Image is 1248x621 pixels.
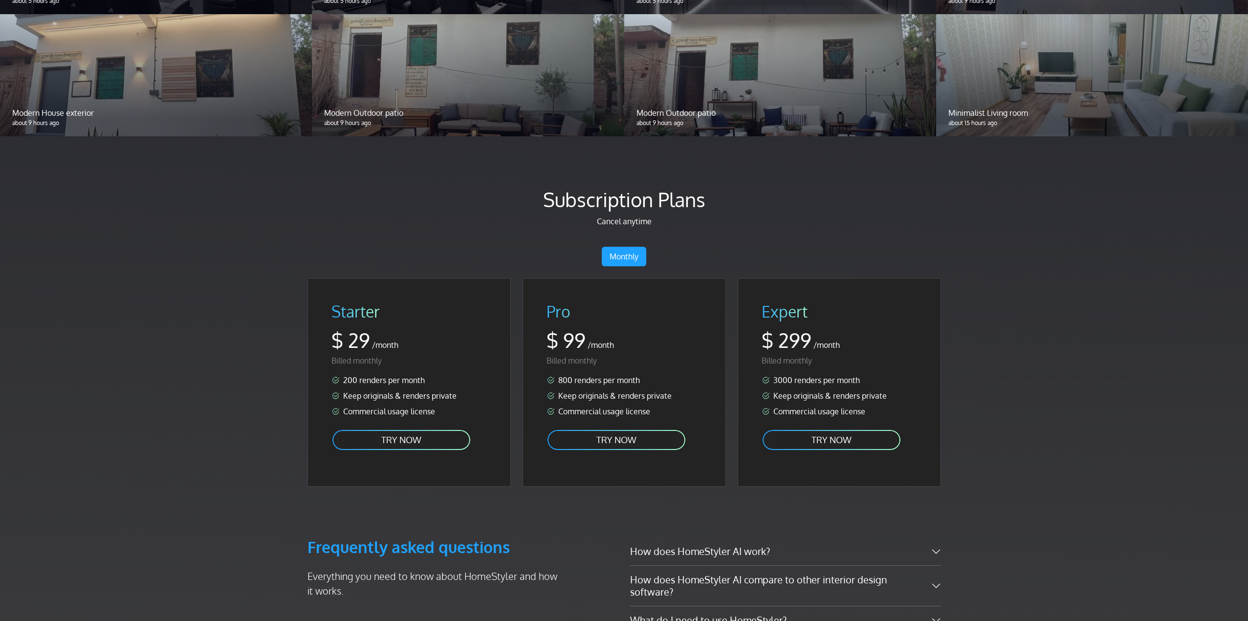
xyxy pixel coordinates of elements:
p: Modern Outdoor patio [324,107,612,119]
span: /month [588,340,614,350]
span: Billed monthly [547,356,597,365]
h3: Frequently asked questions [307,537,565,557]
li: Keep originals & renders private [331,390,487,402]
a: TRY NOW [762,429,901,451]
li: 200 renders per month [331,374,487,386]
h1: Subscription Plans [307,187,941,212]
p: Everything you need to know about HomeStyler and how it works. [307,569,565,598]
span: $ 299 [762,328,811,352]
p: about 15 hours ago [948,119,1236,128]
p: Modern Outdoor patio [636,107,924,119]
li: Keep originals & renders private [547,390,702,402]
span: $ 29 [331,328,370,352]
p: Cancel anytime [307,215,941,227]
span: Billed monthly [762,356,812,365]
h2: Expert [762,302,917,321]
span: /month [813,340,840,350]
li: Keep originals & renders private [762,390,917,402]
button: How does HomeStyler AI compare to other interior design software? [630,566,941,606]
li: 800 renders per month [547,374,702,386]
span: Billed monthly [331,356,382,365]
a: Monthly [602,247,646,266]
p: about 9 hours ago [636,119,924,128]
span: /month [372,340,398,350]
li: Commercial usage license [762,406,917,417]
li: Commercial usage license [331,406,487,417]
p: about 9 hours ago [324,119,612,128]
span: $ 99 [547,328,586,352]
p: Modern House exterior [12,107,300,119]
li: 3000 renders per month [762,374,917,386]
li: Commercial usage license [547,406,702,417]
p: Minimalist Living room [948,107,1236,119]
p: about 9 hours ago [12,119,300,128]
button: How does HomeStyler AI work? [630,537,941,565]
h2: Pro [547,302,702,321]
a: TRY NOW [331,429,471,451]
a: TRY NOW [547,429,686,451]
h2: Starter [331,302,487,321]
